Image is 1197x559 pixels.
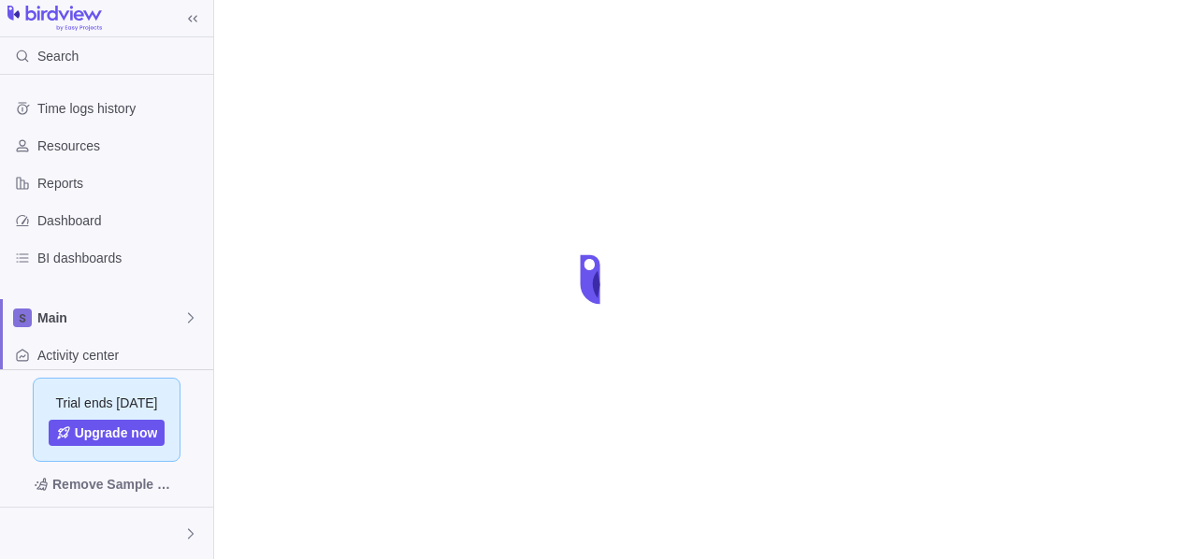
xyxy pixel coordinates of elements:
span: Main [37,308,183,327]
span: Search [37,47,79,65]
span: Activity center [37,346,206,365]
span: Time logs history [37,99,206,118]
span: Dashboard [37,211,206,230]
a: Upgrade now [49,420,166,446]
span: Remove Sample Data [52,473,180,495]
div: Test Mo [11,523,34,545]
span: BI dashboards [37,249,206,267]
div: loading [561,242,636,317]
span: Reports [37,174,206,193]
span: Remove Sample Data [15,469,198,499]
span: Trial ends [DATE] [56,394,158,412]
span: Resources [37,136,206,155]
span: Upgrade now [75,423,158,442]
img: logo [7,6,102,32]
